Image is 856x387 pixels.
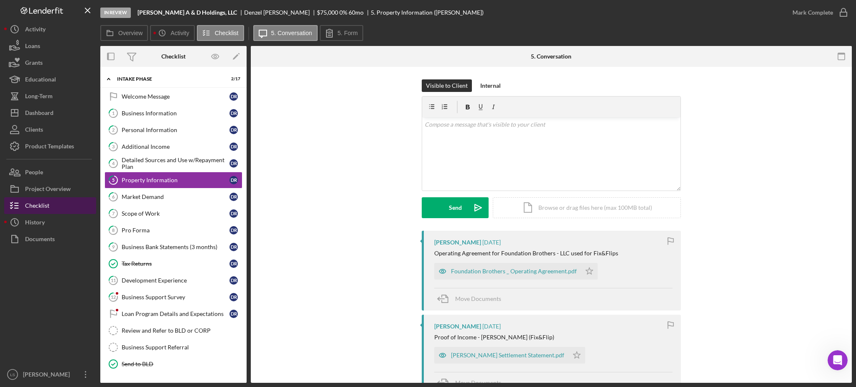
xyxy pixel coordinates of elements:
[4,54,96,71] button: Grants
[482,323,501,330] time: 2025-09-17 02:41
[4,71,96,88] button: Educational
[784,4,852,21] button: Mark Complete
[21,366,75,385] div: [PERSON_NAME]
[111,278,116,283] tspan: 11
[112,110,115,116] tspan: 1
[122,277,229,284] div: Development Experience
[229,193,238,201] div: D R
[25,138,74,157] div: Product Templates
[371,9,484,16] div: 5. Property Information ([PERSON_NAME])
[117,76,219,81] div: Intake Phase
[317,9,338,16] span: $75,000
[112,127,115,132] tspan: 2
[122,110,229,117] div: Business Information
[25,88,53,107] div: Long-Term
[229,293,238,301] div: D R
[122,210,229,217] div: Scope of Work
[150,25,194,41] button: Activity
[104,289,242,306] a: 12Business Support SurveyDR
[112,194,115,199] tspan: 6
[111,294,116,300] tspan: 12
[422,197,489,218] button: Send
[434,334,554,341] div: Proof of Income - [PERSON_NAME] (Fix&Flip)
[4,181,96,197] button: Project Overview
[104,272,242,289] a: 11Development ExperienceDR
[122,294,229,300] div: Business Support Survey
[271,30,312,36] label: 5. Conversation
[229,209,238,218] div: D R
[339,9,347,16] div: 0 %
[138,9,237,16] b: [PERSON_NAME] A & D Holdings, LLC
[104,356,242,372] a: Send to BLD
[434,263,598,280] button: Foundation Brothers _ Operating Agreement.pdf
[455,379,501,386] span: Move Documents
[104,255,242,272] a: Tax ReturnsDR
[25,164,43,183] div: People
[112,160,115,166] tspan: 4
[229,260,238,268] div: D R
[4,38,96,54] button: Loans
[104,138,242,155] a: 3Additional IncomeDR
[434,288,510,309] button: Move Documents
[25,54,43,73] div: Grants
[434,323,481,330] div: [PERSON_NAME]
[349,9,364,16] div: 60 mo
[4,197,96,214] a: Checklist
[451,352,564,359] div: [PERSON_NAME] Settlement Statement.pdf
[476,79,505,92] button: Internal
[122,157,229,170] div: Detailed Sources and Use w/Repayment Plan
[104,322,242,339] a: Review and Refer to BLD or CORP
[25,121,43,140] div: Clients
[112,211,115,216] tspan: 7
[434,239,481,246] div: [PERSON_NAME]
[4,138,96,155] button: Product Templates
[100,25,148,41] button: Overview
[434,347,585,364] button: [PERSON_NAME] Settlement Statement.pdf
[229,143,238,151] div: D R
[100,8,131,18] div: In Review
[122,177,229,183] div: Property Information
[229,92,238,101] div: D R
[122,93,229,100] div: Welcome Message
[122,344,242,351] div: Business Support Referral
[104,188,242,205] a: 6Market DemandDR
[122,127,229,133] div: Personal Information
[122,327,242,334] div: Review and Refer to BLD or CORP
[104,105,242,122] a: 1Business InformationDR
[4,231,96,247] a: Documents
[25,197,49,216] div: Checklist
[4,104,96,121] button: Dashboard
[426,79,468,92] div: Visible to Client
[229,276,238,285] div: D R
[225,76,240,81] div: 2 / 17
[122,361,242,367] div: Send to BLD
[118,30,143,36] label: Overview
[4,366,96,383] button: LS[PERSON_NAME]
[104,172,242,188] a: 5Property InformationDR
[104,222,242,239] a: 8Pro FormaDR
[104,205,242,222] a: 7Scope of WorkDR
[4,88,96,104] button: Long-Term
[197,25,244,41] button: Checklist
[215,30,239,36] label: Checklist
[104,88,242,105] a: Welcome MessageDR
[4,21,96,38] button: Activity
[25,214,45,233] div: History
[229,243,238,251] div: D R
[112,177,115,183] tspan: 5
[480,79,501,92] div: Internal
[25,71,56,90] div: Educational
[828,350,848,370] iframe: Intercom live chat
[4,121,96,138] button: Clients
[4,214,96,231] a: History
[449,197,462,218] div: Send
[4,164,96,181] button: People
